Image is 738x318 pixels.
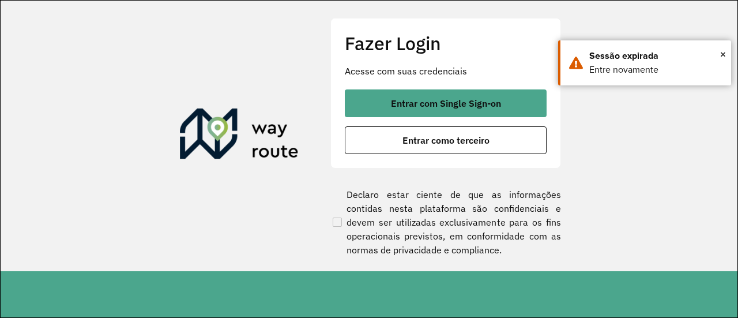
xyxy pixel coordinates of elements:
button: button [345,126,547,154]
button: Close [720,46,726,63]
span: Entrar como terceiro [402,136,490,145]
span: Entrar com Single Sign-on [391,99,501,108]
div: Entre novamente [589,63,722,77]
span: × [720,46,726,63]
div: Sessão expirada [589,49,722,63]
button: button [345,89,547,117]
img: Roteirizador AmbevTech [180,109,299,164]
label: Declaro estar ciente de que as informações contidas nesta plataforma são confidenciais e devem se... [330,188,561,257]
h2: Fazer Login [345,32,547,54]
p: Acesse com suas credenciais [345,64,547,78]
